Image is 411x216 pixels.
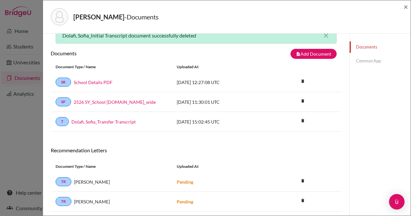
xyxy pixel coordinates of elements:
div: Document Type / Name [51,164,172,169]
a: T [56,117,69,126]
span: × [404,2,408,11]
a: delete [298,177,308,186]
i: note_add [296,52,300,56]
i: delete [298,76,308,86]
i: delete [298,196,308,205]
div: [DATE] 11:30:01 UTC [172,99,269,105]
span: [PERSON_NAME] [74,178,110,185]
a: Documents [350,41,411,53]
span: [PERSON_NAME] [74,198,110,205]
a: TR [56,177,71,186]
a: SR [56,78,71,87]
div: Uploaded at [172,164,269,169]
div: Document Type / Name [51,64,172,70]
button: Close [404,3,408,11]
h6: Recommendation Letters [51,147,342,153]
a: 2526 SY_School [DOMAIN_NAME]_wide [74,99,156,105]
strong: Pending [177,179,193,185]
strong: Pending [177,199,193,204]
a: TR [56,197,71,206]
div: Dolafi, Sofia_Initial Transcript document successfully deleted [56,27,337,44]
i: delete [298,96,308,106]
button: note_addAdd Document [290,49,337,59]
span: - Documents [124,13,159,21]
a: delete [298,77,308,86]
i: delete [298,116,308,125]
div: [DATE] 12:27:08 UTC [172,79,269,86]
strong: [PERSON_NAME] [73,13,124,21]
i: delete [298,176,308,186]
div: Open Intercom Messenger [389,194,405,210]
button: close [322,32,330,39]
a: School Details PDF [74,79,112,86]
div: Uploaded at [172,64,269,70]
a: SP [56,97,71,106]
h6: Documents [51,50,196,56]
a: Common App [350,55,411,67]
a: delete [298,97,308,106]
div: [DATE] 15:02:45 UTC [172,118,269,125]
a: delete [298,117,308,125]
a: Dolafi, Sofia_Transfer Transcript [71,118,136,125]
a: delete [298,197,308,205]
